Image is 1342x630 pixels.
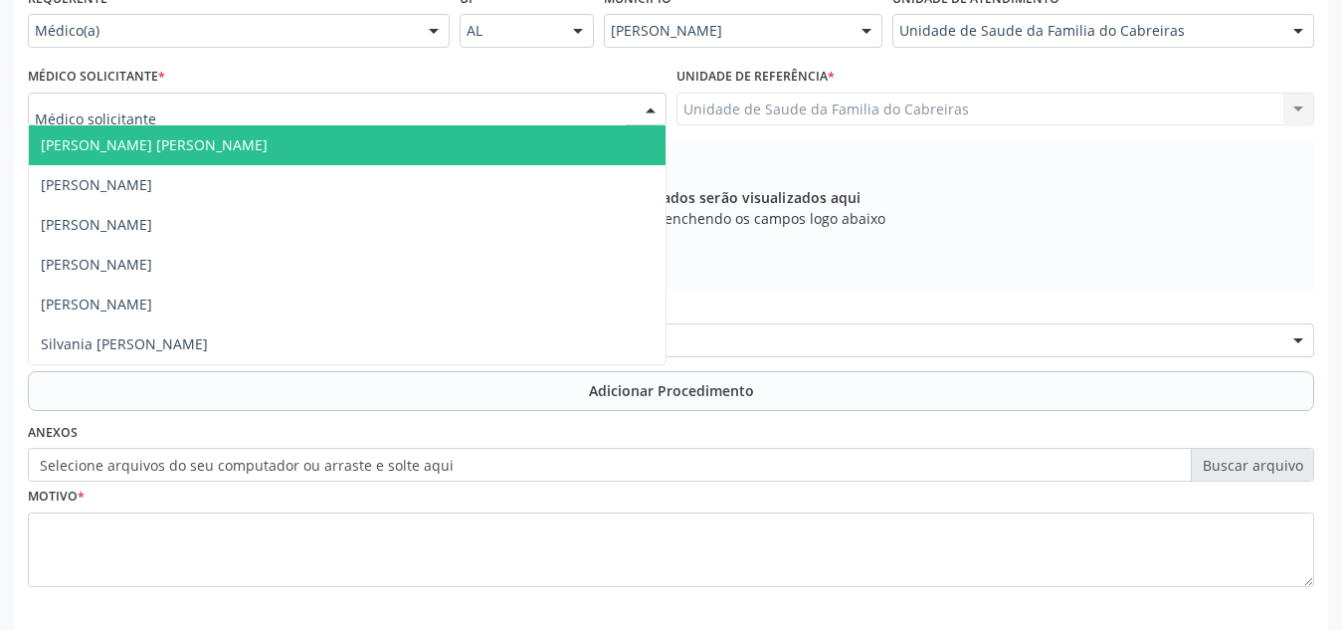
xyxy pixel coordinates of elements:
label: Anexos [28,418,78,449]
span: [PERSON_NAME] [41,255,152,274]
button: Adicionar Procedimento [28,371,1314,411]
span: Os procedimentos adicionados serão visualizados aqui [480,187,861,208]
label: Motivo [28,482,85,513]
span: [PERSON_NAME] [41,175,152,194]
span: [PERSON_NAME] [611,21,842,41]
span: Adicionar Procedimento [589,380,754,401]
label: Médico Solicitante [28,62,165,93]
span: Silvania [PERSON_NAME] [41,334,208,353]
span: [PERSON_NAME] [PERSON_NAME] [41,135,268,154]
label: Unidade de referência [676,62,835,93]
input: Médico solicitante [35,100,626,139]
span: Adicione os procedimentos preenchendo os campos logo abaixo [457,208,885,229]
span: [PERSON_NAME] [41,215,152,234]
span: AL [467,21,553,41]
span: [PERSON_NAME] [41,295,152,314]
span: Médico(a) [35,21,409,41]
span: Unidade de Saude da Familia do Cabreiras [899,21,1273,41]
